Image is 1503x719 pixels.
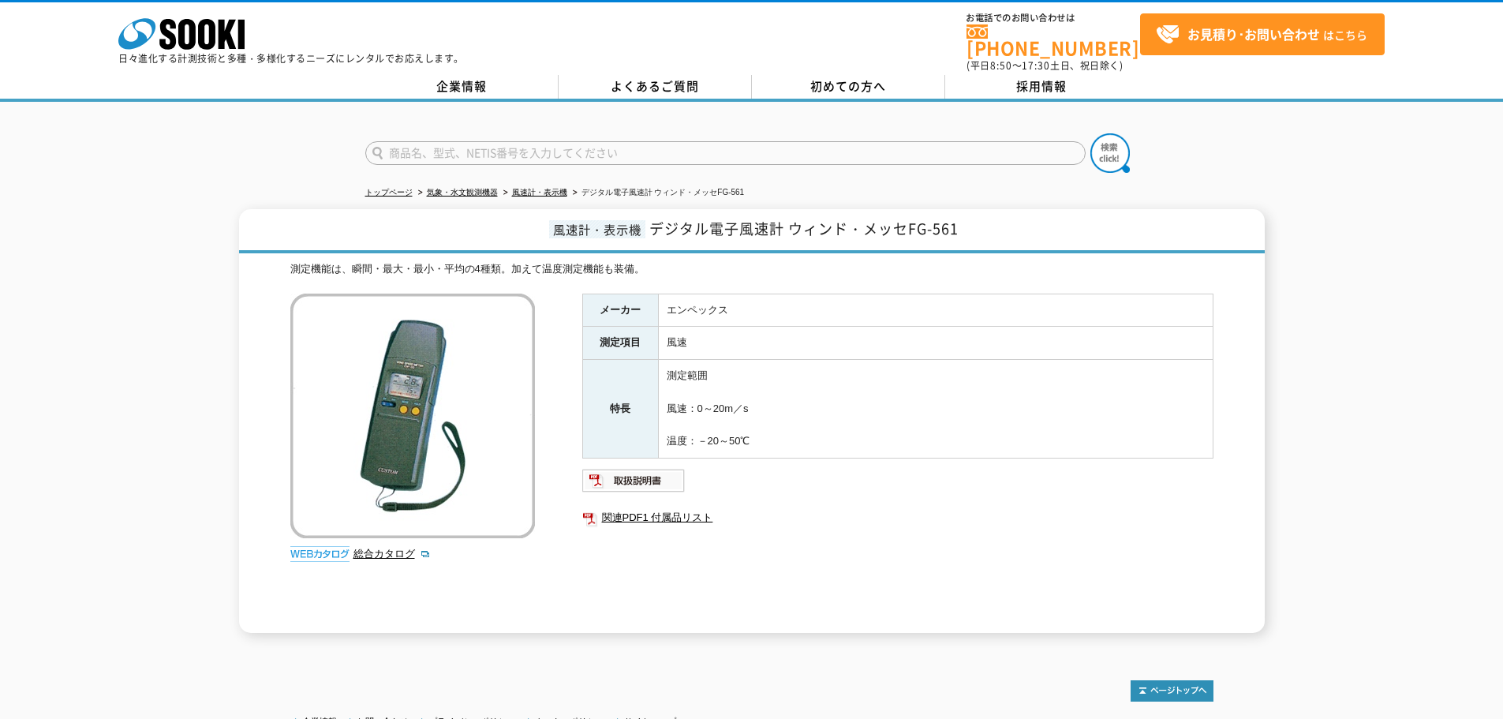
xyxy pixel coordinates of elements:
span: はこちら [1156,23,1367,47]
img: btn_search.png [1090,133,1130,173]
a: 関連PDF1 付属品リスト [582,507,1213,528]
a: 初めての方へ [752,75,945,99]
img: トップページへ [1131,680,1213,702]
a: 気象・水文観測機器 [427,188,498,197]
a: 風速計・表示機 [512,188,567,197]
p: 日々進化する計測技術と多種・多様化するニーズにレンタルでお応えします。 [118,54,464,63]
span: 初めての方へ [810,77,886,95]
td: 測定範囲 風速：0～20m／s 温度：－20～50℃ [658,360,1213,459]
a: 取扱説明書 [582,478,686,490]
input: 商品名、型式、NETIS番号を入力してください [365,141,1086,165]
a: お見積り･お問い合わせはこちら [1140,13,1385,55]
a: [PHONE_NUMBER] [966,24,1140,57]
a: 総合カタログ [353,548,431,560]
th: 特長 [582,360,658,459]
span: 風速計・表示機 [549,220,645,238]
a: よくあるご質問 [559,75,752,99]
th: 測定項目 [582,327,658,360]
td: 風速 [658,327,1213,360]
img: 取扱説明書 [582,468,686,493]
a: 企業情報 [365,75,559,99]
span: デジタル電子風速計 ウィンド・メッセFG-561 [649,218,959,239]
span: 8:50 [990,58,1012,73]
img: webカタログ [290,546,350,562]
img: デジタル電子風速計 ウィンド・メッセFG-561 [290,294,535,538]
a: トップページ [365,188,413,197]
span: お電話でのお問い合わせは [966,13,1140,23]
div: 測定機能は、瞬間・最大・最小・平均の4種類。加えて温度測定機能も装備。 [290,261,1213,278]
td: エンペックス [658,294,1213,327]
strong: お見積り･お問い合わせ [1187,24,1320,43]
th: メーカー [582,294,658,327]
a: 採用情報 [945,75,1138,99]
li: デジタル電子風速計 ウィンド・メッセFG-561 [570,185,745,201]
span: (平日 ～ 土日、祝日除く) [966,58,1123,73]
span: 17:30 [1022,58,1050,73]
